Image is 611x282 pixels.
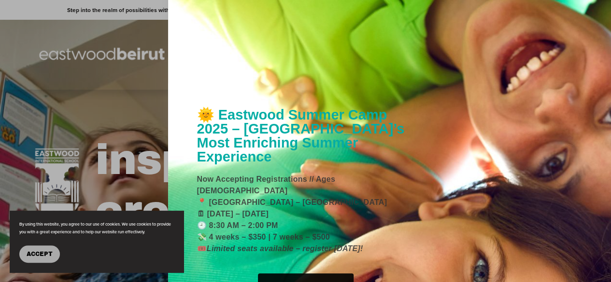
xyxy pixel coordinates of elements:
em: Limited seats available – register [DATE]! [207,244,363,253]
span: Accept [27,251,53,257]
button: Accept [19,245,60,263]
h1: 🌞 Eastwood Summer Camp 2025 – [GEOGRAPHIC_DATA]’s Most Enriching Summer Experience [197,108,414,164]
section: Cookie banner [10,211,184,272]
p: By using this website, you agree to our use of cookies. We use cookies to provide you with a grea... [19,220,174,236]
strong: Now Accepting Registrations // Ages [DEMOGRAPHIC_DATA] 📍 [GEOGRAPHIC_DATA] – [GEOGRAPHIC_DATA] 🗓 ... [197,175,387,253]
